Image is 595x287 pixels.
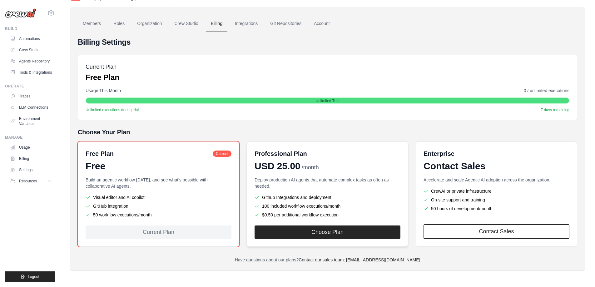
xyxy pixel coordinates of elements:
[424,161,569,172] div: Contact Sales
[78,257,577,263] p: Have questions about our plans?
[86,212,231,218] li: 50 workflow executions/month
[424,224,569,239] a: Contact Sales
[299,257,420,262] a: Contact our sales team: [EMAIL_ADDRESS][DOMAIN_NAME]
[86,161,231,172] div: Free
[5,271,55,282] button: Logout
[255,225,400,239] button: Choose Plan
[424,149,569,158] h6: Enterprise
[7,56,55,66] a: Agents Repository
[108,15,130,32] a: Roles
[213,151,231,157] span: Current
[315,98,339,103] span: Unlimited Trial
[86,177,231,189] p: Build an agentic workflow [DATE], and see what's possible with collaborative AI agents.
[265,15,306,32] a: Git Repositories
[170,15,203,32] a: Crew Studio
[255,203,400,209] li: 100 included workflow executions/month
[7,34,55,44] a: Automations
[7,91,55,101] a: Traces
[5,135,55,140] div: Manage
[7,114,55,129] a: Environment Variables
[255,194,400,200] li: Github Integrations and deployment
[424,197,569,203] li: On-site support and training
[7,67,55,77] a: Tools & Integrations
[86,72,119,82] p: Free Plan
[5,8,36,18] img: Logo
[255,149,307,158] h6: Professional Plan
[7,142,55,152] a: Usage
[5,26,55,31] div: Build
[541,107,569,112] span: 7 days remaining
[230,15,263,32] a: Integrations
[524,87,569,94] span: 0 / unlimited executions
[255,212,400,218] li: $0.50 per additional workflow execution
[19,179,37,184] span: Resources
[255,177,400,189] p: Deploy production AI agents that automate complex tasks as often as needed.
[86,149,114,158] h6: Free Plan
[86,194,231,200] li: Visual editor and AI copilot
[78,128,577,136] h5: Choose Your Plan
[206,15,227,32] a: Billing
[86,87,121,94] span: Usage This Month
[7,165,55,175] a: Settings
[424,177,569,183] p: Accelerate and scale Agentic AI adoption across the organization.
[424,205,569,212] li: 50 hours of development/month
[7,45,55,55] a: Crew Studio
[28,274,39,279] span: Logout
[7,154,55,164] a: Billing
[309,15,335,32] a: Account
[132,15,167,32] a: Organization
[78,37,577,47] h4: Billing Settings
[7,102,55,112] a: LLM Connections
[5,84,55,89] div: Operate
[302,163,319,172] span: /month
[86,203,231,209] li: GitHub integration
[86,225,231,239] div: Current Plan
[86,107,139,112] span: Unlimited executions during trial
[78,15,106,32] a: Members
[7,176,55,186] button: Resources
[86,62,119,71] h5: Current Plan
[424,188,569,194] li: CrewAI or private infrastructure
[255,161,300,172] span: USD 25.00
